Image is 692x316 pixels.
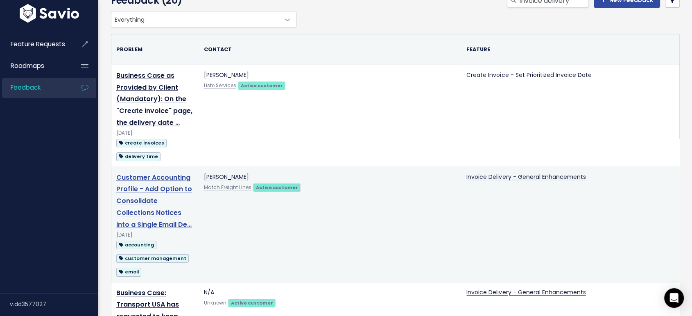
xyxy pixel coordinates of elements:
span: delivery time [116,152,161,161]
span: Feedback [11,83,41,92]
span: accounting [116,241,156,249]
span: Feature Requests [11,40,65,48]
a: Match Freight Lines [204,184,251,191]
a: create invoices [116,138,167,148]
a: [PERSON_NAME] [204,71,249,79]
a: email [116,266,141,277]
span: Everything [111,11,280,27]
img: logo-white.9d6f32f41409.svg [18,4,81,23]
a: Feedback [2,78,68,97]
a: Active customer [238,81,285,89]
a: Active customer [228,298,276,307]
span: Unknown [204,300,226,306]
a: Active customer [253,183,301,191]
a: Roadmaps [2,56,68,75]
a: delivery time [116,151,161,161]
span: Everything [111,11,296,27]
span: email [116,268,141,276]
a: Invoice Delivery - General Enhancements [466,288,586,296]
th: Problem [111,34,199,65]
div: [DATE] [116,231,194,239]
strong: Active customer [241,82,283,89]
strong: Active customer [231,300,273,306]
span: customer management [116,254,189,263]
th: Contact [199,34,461,65]
a: Listo Services [204,82,236,89]
div: Open Intercom Messenger [664,288,684,308]
div: [DATE] [116,129,194,138]
div: v.dd3577027 [10,293,98,315]
a: customer management [116,253,189,263]
a: Customer Accounting Profile - Add Option to Consolidate Collections Notices into a Single Email De… [116,173,192,229]
a: Invoice Delivery - General Enhancements [466,173,586,181]
span: create invoices [116,139,167,147]
a: accounting [116,239,156,250]
a: Business Case as Provided by Client (Mandatory): On the "Create Invoice" page, the delivery date … [116,71,192,127]
a: Feature Requests [2,35,68,54]
a: Create Invoice - Set Prioritized Invoice Date [466,71,591,79]
strong: Active customer [256,184,298,191]
a: [PERSON_NAME] [204,173,249,181]
span: Roadmaps [11,61,44,70]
